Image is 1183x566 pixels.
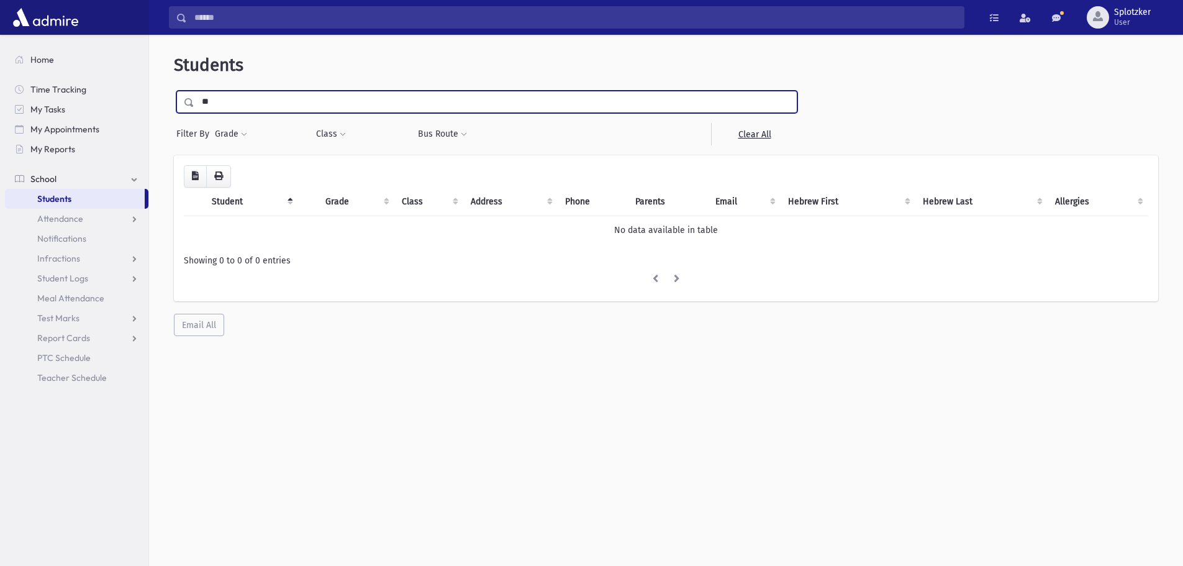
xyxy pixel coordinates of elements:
[37,332,90,344] span: Report Cards
[5,50,148,70] a: Home
[5,119,148,139] a: My Appointments
[5,368,148,388] a: Teacher Schedule
[5,99,148,119] a: My Tasks
[30,54,54,65] span: Home
[10,5,81,30] img: AdmirePro
[174,314,224,336] button: Email All
[5,328,148,348] a: Report Cards
[37,193,71,204] span: Students
[417,123,468,145] button: Bus Route
[5,348,148,368] a: PTC Schedule
[463,188,558,216] th: Address: activate to sort column ascending
[184,254,1148,267] div: Showing 0 to 0 of 0 entries
[5,249,148,268] a: Infractions
[5,80,148,99] a: Time Tracking
[708,188,781,216] th: Email: activate to sort column ascending
[187,6,964,29] input: Search
[1114,7,1151,17] span: Splotzker
[176,127,214,140] span: Filter By
[558,188,628,216] th: Phone
[37,313,79,324] span: Test Marks
[394,188,464,216] th: Class: activate to sort column ascending
[214,123,248,145] button: Grade
[5,189,145,209] a: Students
[30,84,86,95] span: Time Tracking
[37,372,107,383] span: Teacher Schedule
[37,273,88,284] span: Student Logs
[315,123,347,145] button: Class
[711,123,797,145] a: Clear All
[915,188,1048,216] th: Hebrew Last: activate to sort column ascending
[5,268,148,288] a: Student Logs
[5,308,148,328] a: Test Marks
[5,209,148,229] a: Attendance
[184,216,1148,244] td: No data available in table
[781,188,915,216] th: Hebrew First: activate to sort column ascending
[37,293,104,304] span: Meal Attendance
[1114,17,1151,27] span: User
[30,173,57,185] span: School
[37,213,83,224] span: Attendance
[174,55,243,75] span: Students
[628,188,708,216] th: Parents
[5,169,148,189] a: School
[204,188,298,216] th: Student: activate to sort column descending
[37,233,86,244] span: Notifications
[30,124,99,135] span: My Appointments
[5,139,148,159] a: My Reports
[30,144,75,155] span: My Reports
[206,165,231,188] button: Print
[5,288,148,308] a: Meal Attendance
[37,352,91,363] span: PTC Schedule
[318,188,394,216] th: Grade: activate to sort column ascending
[1048,188,1148,216] th: Allergies: activate to sort column ascending
[30,104,65,115] span: My Tasks
[5,229,148,249] a: Notifications
[37,253,80,264] span: Infractions
[184,165,207,188] button: CSV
